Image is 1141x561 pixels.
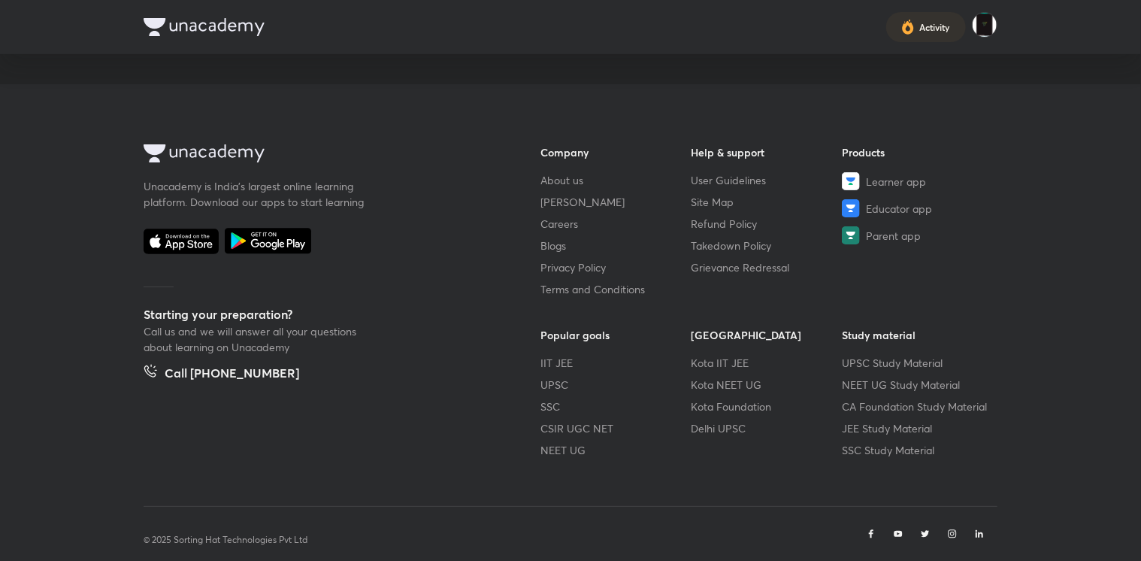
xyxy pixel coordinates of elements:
[144,305,492,323] h5: Starting your preparation?
[692,327,843,343] h6: [GEOGRAPHIC_DATA]
[866,201,932,217] span: Educator app
[692,144,843,160] h6: Help & support
[692,355,843,371] a: Kota IIT JEE
[692,399,843,414] a: Kota Foundation
[540,399,692,414] a: SSC
[540,216,692,232] a: Careers
[866,174,926,190] span: Learner app
[842,399,993,414] a: CA Foundation Study Material
[842,327,993,343] h6: Study material
[540,355,692,371] a: IIT JEE
[842,226,860,244] img: Parent app
[842,172,860,190] img: Learner app
[692,377,843,393] a: Kota NEET UG
[144,323,369,355] p: Call us and we will answer all your questions about learning on Unacademy
[540,194,692,210] a: [PERSON_NAME]
[540,420,692,436] a: CSIR UGC NET
[144,144,265,162] img: Company Logo
[540,442,692,458] a: NEET UG
[540,172,692,188] a: About us
[692,216,843,232] a: Refund Policy
[901,18,915,36] img: activity
[144,144,492,166] a: Company Logo
[144,18,265,36] img: Company Logo
[144,364,299,385] a: Call [PHONE_NUMBER]
[842,355,993,371] a: UPSC Study Material
[144,533,307,547] p: © 2025 Sorting Hat Technologies Pvt Ltd
[144,178,369,210] p: Unacademy is India’s largest online learning platform. Download our apps to start learning
[842,226,993,244] a: Parent app
[972,12,997,38] img: Anurag Agarwal
[165,364,299,385] h5: Call [PHONE_NUMBER]
[692,259,843,275] a: Grievance Redressal
[540,327,692,343] h6: Popular goals
[842,144,993,160] h6: Products
[842,420,993,436] a: JEE Study Material
[692,172,843,188] a: User Guidelines
[540,216,578,232] span: Careers
[692,194,843,210] a: Site Map
[842,199,993,217] a: Educator app
[842,442,993,458] a: SSC Study Material
[540,377,692,393] a: UPSC
[540,281,692,297] a: Terms and Conditions
[842,377,993,393] a: NEET UG Study Material
[540,238,692,253] a: Blogs
[692,420,843,436] a: Delhi UPSC
[692,238,843,253] a: Takedown Policy
[540,144,692,160] h6: Company
[866,228,921,244] span: Parent app
[842,172,993,190] a: Learner app
[842,199,860,217] img: Educator app
[540,259,692,275] a: Privacy Policy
